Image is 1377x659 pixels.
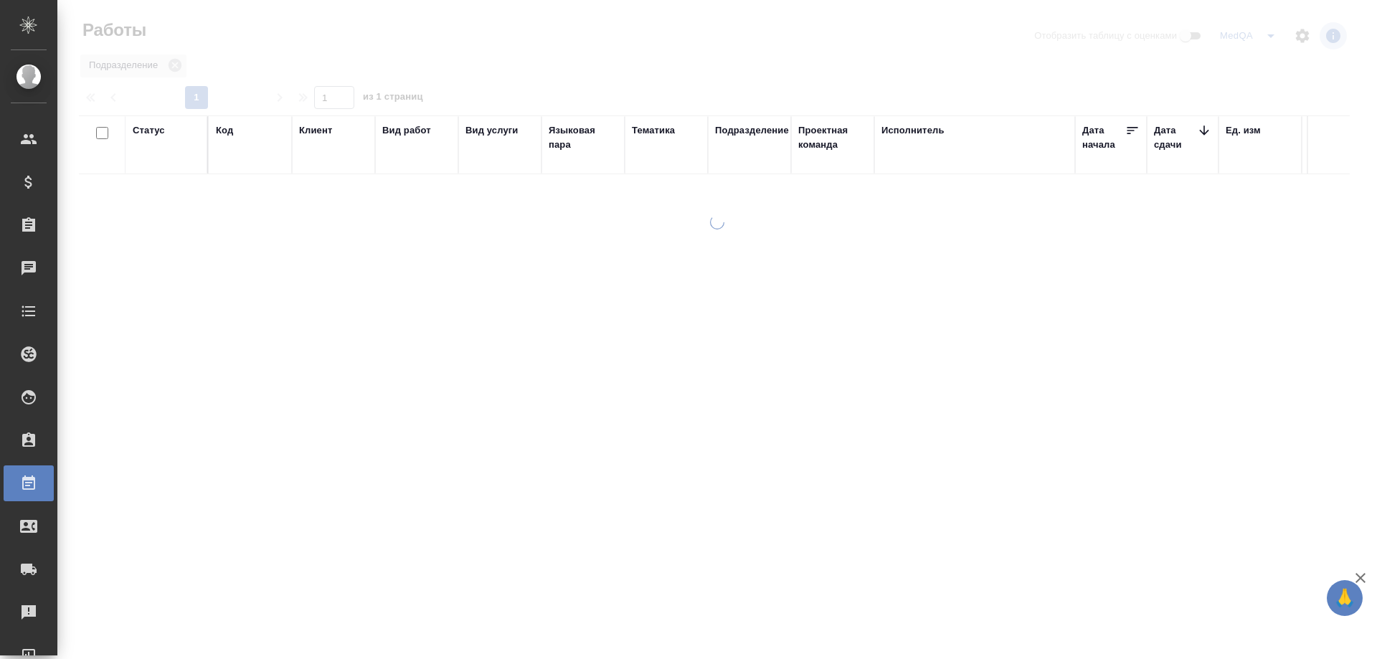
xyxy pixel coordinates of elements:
div: Клиент [299,123,332,138]
div: Статус [133,123,165,138]
div: Подразделение [715,123,789,138]
div: Код [216,123,233,138]
div: Ед. изм [1226,123,1261,138]
div: Языковая пара [549,123,617,152]
div: Исполнитель [881,123,945,138]
div: Тематика [632,123,675,138]
div: Вид работ [382,123,431,138]
div: Вид услуги [465,123,519,138]
div: Дата начала [1082,123,1125,152]
div: Дата сдачи [1154,123,1197,152]
button: 🙏 [1327,580,1363,616]
span: 🙏 [1333,583,1357,613]
div: Проектная команда [798,123,867,152]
